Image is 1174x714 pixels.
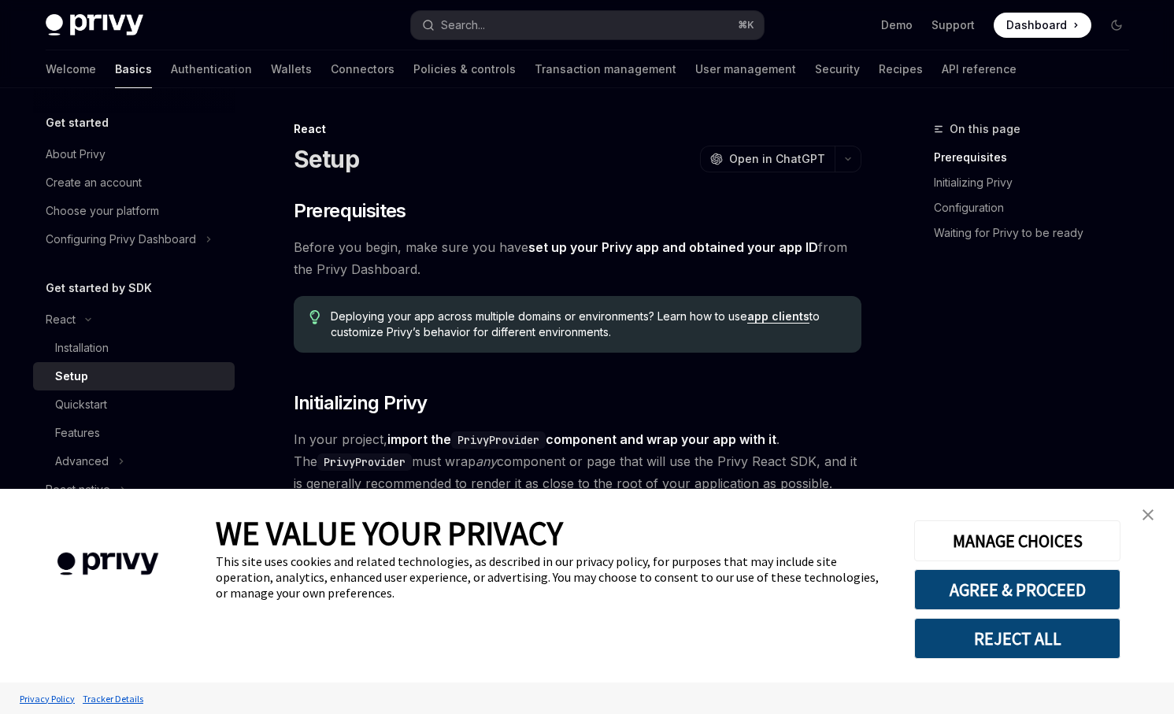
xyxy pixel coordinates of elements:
a: Prerequisites [934,145,1142,170]
div: React [294,121,861,137]
span: Prerequisites [294,198,406,224]
strong: import the component and wrap your app with it [387,431,776,447]
button: AGREE & PROCEED [914,569,1120,610]
div: This site uses cookies and related technologies, as described in our privacy policy, for purposes... [216,553,891,601]
a: Installation [33,334,235,362]
img: company logo [24,530,192,598]
span: Dashboard [1006,17,1067,33]
button: MANAGE CHOICES [914,520,1120,561]
button: Toggle React native section [33,475,235,504]
div: Setup [55,367,88,386]
span: Deploying your app across multiple domains or environments? Learn how to use to customize Privy’s... [331,309,845,340]
a: Tracker Details [79,685,147,712]
span: WE VALUE YOUR PRIVACY [216,512,563,553]
a: About Privy [33,140,235,168]
h1: Setup [294,145,359,173]
a: Basics [115,50,152,88]
button: Open in ChatGPT [700,146,835,172]
button: Toggle dark mode [1104,13,1129,38]
div: React native [46,480,110,499]
a: Choose your platform [33,197,235,225]
a: Features [33,419,235,447]
span: On this page [950,120,1020,139]
span: Before you begin, make sure you have from the Privy Dashboard. [294,236,861,280]
a: Recipes [879,50,923,88]
a: Support [931,17,975,33]
a: Security [815,50,860,88]
div: Quickstart [55,395,107,414]
span: ⌘ K [738,19,754,31]
div: Choose your platform [46,202,159,220]
a: Privacy Policy [16,685,79,712]
svg: Tip [309,310,320,324]
button: Open search [411,11,764,39]
div: Create an account [46,173,142,192]
a: Dashboard [994,13,1091,38]
a: app clients [747,309,809,324]
div: About Privy [46,145,106,164]
a: Setup [33,362,235,390]
div: Advanced [55,452,109,471]
a: User management [695,50,796,88]
a: API reference [942,50,1017,88]
a: Transaction management [535,50,676,88]
button: Toggle React section [33,305,235,334]
img: close banner [1143,509,1154,520]
a: Demo [881,17,913,33]
a: Create an account [33,168,235,197]
button: REJECT ALL [914,618,1120,659]
a: Configuration [934,195,1142,220]
div: Features [55,424,100,442]
a: close banner [1132,499,1164,531]
h5: Get started by SDK [46,279,152,298]
img: dark logo [46,14,143,36]
a: Policies & controls [413,50,516,88]
code: PrivyProvider [317,453,412,471]
a: Connectors [331,50,394,88]
h5: Get started [46,113,109,132]
a: Initializing Privy [934,170,1142,195]
span: In your project, . The must wrap component or page that will use the Privy React SDK, and it is g... [294,428,861,494]
div: Search... [441,16,485,35]
code: PrivyProvider [451,431,546,449]
div: Configuring Privy Dashboard [46,230,196,249]
button: Toggle Configuring Privy Dashboard section [33,225,235,253]
span: Initializing Privy [294,390,428,416]
a: set up your Privy app and obtained your app ID [528,239,818,256]
a: Waiting for Privy to be ready [934,220,1142,246]
span: Open in ChatGPT [729,151,825,167]
div: React [46,310,76,329]
a: Welcome [46,50,96,88]
div: Installation [55,339,109,357]
button: Toggle Advanced section [33,447,235,475]
em: any [476,453,497,469]
a: Wallets [271,50,312,88]
a: Authentication [171,50,252,88]
a: Quickstart [33,390,235,419]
